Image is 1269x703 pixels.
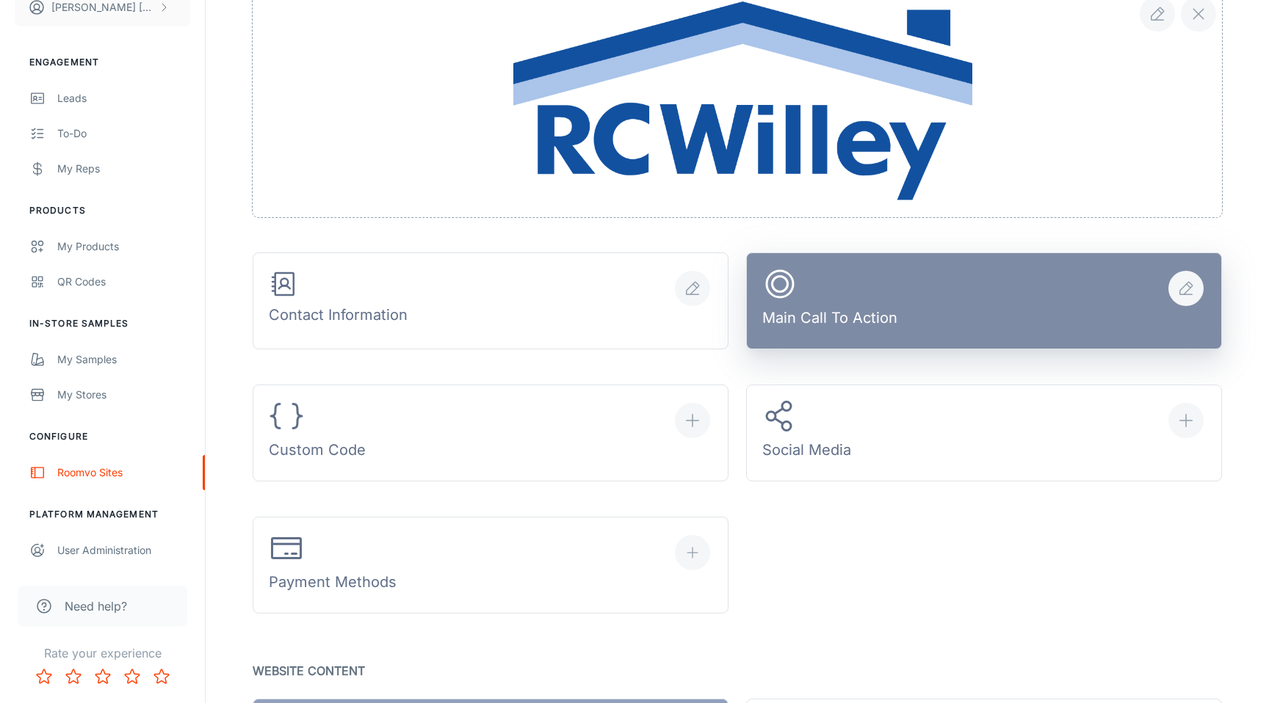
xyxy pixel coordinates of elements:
[57,542,190,558] div: User Administration
[57,125,190,142] div: To-do
[57,351,190,368] div: My Samples
[57,387,190,403] div: My Stores
[746,385,1222,481] button: Social Media
[269,269,408,332] div: Contact Information
[269,531,397,599] div: Payment Methods
[57,465,190,481] div: Roomvo Sites
[269,398,366,467] div: Custom Code
[57,90,190,106] div: Leads
[117,662,147,691] button: Rate 4 star
[65,597,127,615] span: Need help?
[57,274,190,290] div: QR Codes
[253,660,1222,681] p: Website Content
[253,252,728,349] button: Contact Information
[762,398,851,467] div: Social Media
[88,662,117,691] button: Rate 3 star
[253,517,728,613] button: Payment Methods
[12,644,193,662] p: Rate your experience
[57,238,190,255] div: My Products
[59,662,88,691] button: Rate 2 star
[253,385,728,481] button: Custom Code
[29,662,59,691] button: Rate 1 star
[147,662,176,691] button: Rate 5 star
[57,161,190,177] div: My Reps
[746,252,1222,349] button: Main Call To Action
[762,266,897,335] div: Main Call To Action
